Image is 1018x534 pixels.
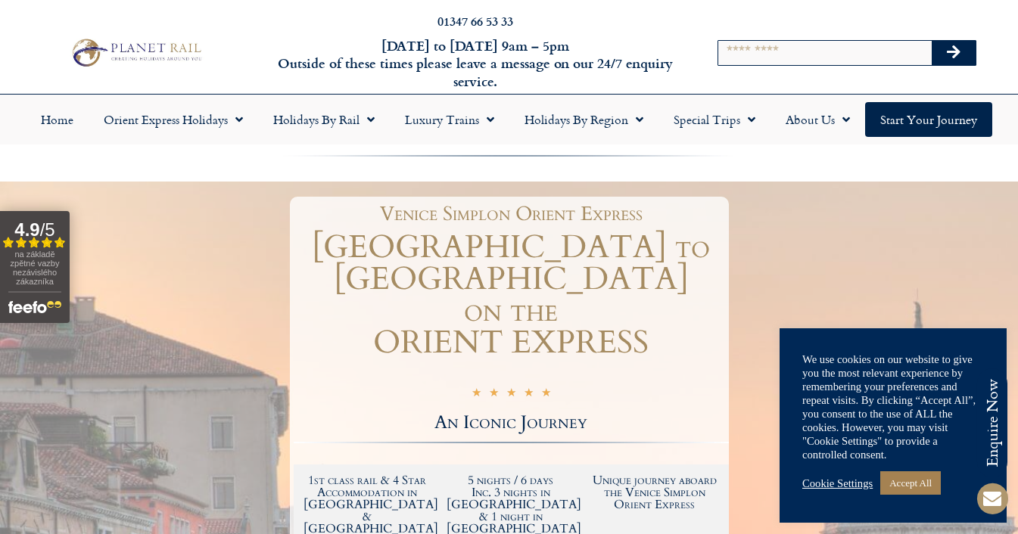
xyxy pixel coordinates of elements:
a: Orient Express Holidays [89,102,258,137]
h2: An Iconic Journey [294,414,729,432]
a: Start your Journey [865,102,992,137]
a: About Us [771,102,865,137]
h1: Venice Simplon Orient Express [301,204,721,224]
a: Holidays by Region [509,102,658,137]
a: Cookie Settings [802,477,873,490]
a: Special Trips [658,102,771,137]
i: ★ [489,386,499,403]
a: 01347 66 53 33 [437,12,513,29]
div: 5/5 [472,383,551,403]
i: ★ [541,386,551,403]
i: ★ [472,386,481,403]
i: ★ [506,386,516,403]
a: Holidays by Rail [258,102,390,137]
a: Accept All [880,471,941,495]
nav: Menu [8,102,1010,137]
button: Search [932,41,976,65]
div: We use cookies on our website to give you the most relevant experience by remembering your prefer... [802,352,984,461]
a: Home [26,102,89,137]
h2: Unique journey aboard the Venice Simplon Orient Express [590,474,719,511]
img: Planet Rail Train Holidays Logo [67,36,206,70]
i: ★ [524,386,534,403]
h1: [GEOGRAPHIC_DATA] to [GEOGRAPHIC_DATA] on the ORIENT EXPRESS [294,231,729,359]
a: Luxury Trains [390,102,509,137]
h6: [DATE] to [DATE] 9am – 5pm Outside of these times please leave a message on our 24/7 enquiry serv... [276,37,675,90]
